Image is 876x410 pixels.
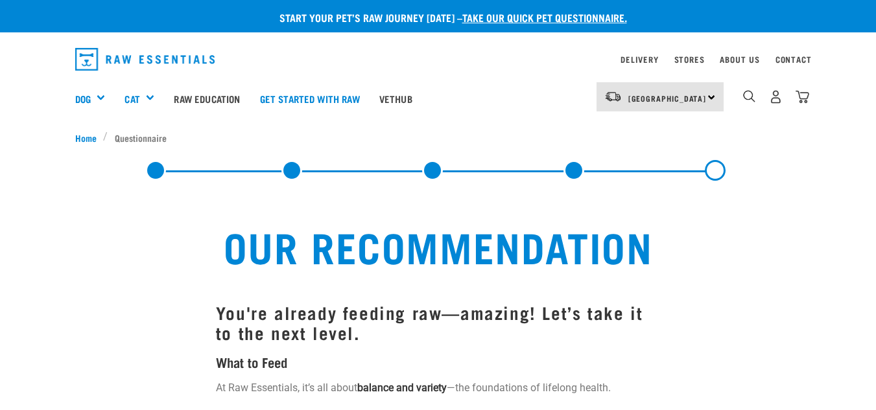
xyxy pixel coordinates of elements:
[65,43,812,76] nav: dropdown navigation
[743,90,755,102] img: home-icon-1@2x.png
[75,131,104,144] a: Home
[674,57,705,62] a: Stores
[164,73,250,124] a: Raw Education
[75,48,215,71] img: Raw Essentials Logo
[75,91,91,106] a: Dog
[370,73,422,124] a: Vethub
[357,382,447,394] strong: balance and variety
[628,96,707,100] span: [GEOGRAPHIC_DATA]
[216,307,643,337] strong: You're already feeding raw—amazing! Let’s take it to the next level.
[216,380,660,396] p: At Raw Essentials, it’s all about —the foundations of lifelong health.
[796,90,809,104] img: home-icon@2x.png
[75,131,801,144] nav: breadcrumbs
[75,131,97,144] span: Home
[462,14,627,20] a: take our quick pet questionnaire.
[216,358,287,365] strong: What to Feed
[720,57,759,62] a: About Us
[101,222,775,269] h2: Our Recommendation
[621,57,658,62] a: Delivery
[775,57,812,62] a: Contact
[250,73,370,124] a: Get started with Raw
[769,90,783,104] img: user.png
[124,91,139,106] a: Cat
[604,91,622,102] img: van-moving.png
